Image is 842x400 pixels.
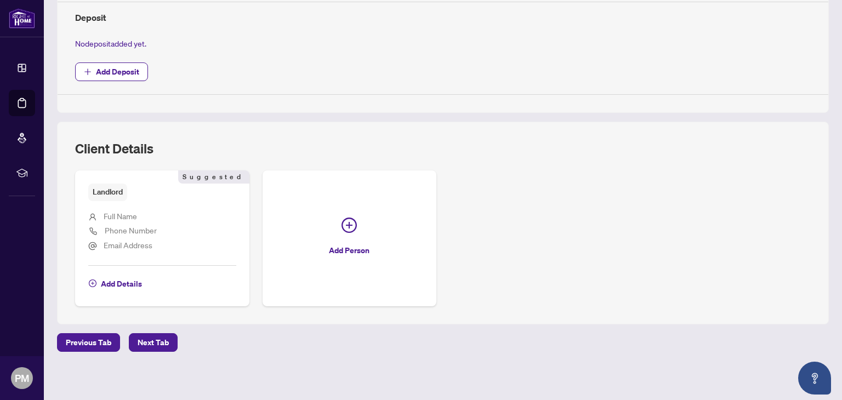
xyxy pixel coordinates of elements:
[798,362,831,395] button: Open asap
[101,275,142,293] span: Add Details
[57,333,120,352] button: Previous Tab
[342,218,357,233] span: plus-circle
[89,279,96,287] span: plus-circle
[129,333,178,352] button: Next Tab
[75,11,811,24] h4: Deposit
[75,140,153,157] h2: Client Details
[88,275,143,293] button: Add Details
[9,8,35,28] img: logo
[15,370,29,386] span: PM
[96,63,139,81] span: Add Deposit
[105,225,157,235] span: Phone Number
[66,334,111,351] span: Previous Tab
[75,38,146,48] span: No deposit added yet.
[178,170,249,184] span: Suggested
[104,240,152,250] span: Email Address
[75,62,148,81] button: Add Deposit
[88,184,127,201] span: Landlord
[84,68,92,76] span: plus
[263,170,437,306] button: Add Person
[104,211,137,221] span: Full Name
[138,334,169,351] span: Next Tab
[329,242,369,259] span: Add Person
